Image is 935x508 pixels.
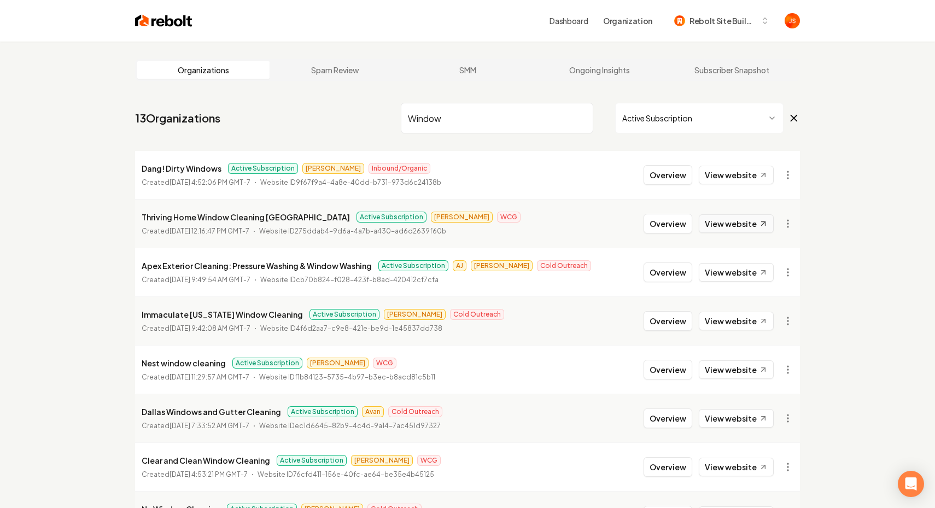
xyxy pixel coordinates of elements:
a: View website [699,312,774,330]
a: View website [699,166,774,184]
span: Cold Outreach [450,309,504,320]
span: Active Subscription [309,309,379,320]
a: View website [699,214,774,233]
button: Overview [644,262,692,282]
time: [DATE] 11:29:57 AM GMT-7 [170,373,249,381]
span: [PERSON_NAME] [471,260,533,271]
button: Overview [644,214,692,233]
span: [PERSON_NAME] [307,358,369,369]
span: Active Subscription [228,163,298,174]
a: Spam Review [270,61,402,79]
span: AJ [453,260,466,271]
span: Active Subscription [232,358,302,369]
p: Website ID 9f67f9a4-4a8e-40dd-b731-973d6c24138b [260,177,441,188]
button: Open user button [785,13,800,28]
button: Overview [644,311,692,331]
img: James Shamoun [785,13,800,28]
span: Rebolt Site Builder [689,15,756,27]
span: Active Subscription [277,455,347,466]
input: Search by name or ID [401,103,593,133]
p: Website ID 4f6d2aa7-c9e8-421e-be9d-1e45837dd738 [260,323,442,334]
p: Thriving Home Window Cleaning [GEOGRAPHIC_DATA] [142,211,350,224]
button: Overview [644,360,692,379]
a: Ongoing Insights [534,61,666,79]
p: Website ID 76cfd411-156e-40fc-ae64-be35e4b45125 [258,469,434,480]
time: [DATE] 4:52:06 PM GMT-7 [170,178,250,186]
span: Active Subscription [288,406,358,417]
a: View website [699,458,774,476]
time: [DATE] 9:42:08 AM GMT-7 [170,324,250,332]
span: [PERSON_NAME] [384,309,446,320]
p: Created [142,421,249,431]
p: Website ID cb70b824-f028-423f-b8ad-420412cf7cfa [260,275,439,285]
span: [PERSON_NAME] [302,163,364,174]
p: Created [142,323,250,334]
span: Avan [362,406,384,417]
a: View website [699,263,774,282]
a: Organizations [137,61,270,79]
span: [PERSON_NAME] [351,455,413,466]
p: Nest window cleaning [142,357,226,370]
span: Cold Outreach [537,260,591,271]
span: Active Subscription [357,212,426,223]
span: WCG [417,455,441,466]
p: Clear and Clean Window Cleaning [142,454,270,467]
time: [DATE] 7:33:52 AM GMT-7 [170,422,249,430]
p: Dang! Dirty Windows [142,162,221,175]
span: Cold Outreach [388,406,442,417]
time: [DATE] 4:53:21 PM GMT-7 [170,470,248,478]
button: Overview [644,408,692,428]
span: WCG [373,358,396,369]
p: Website ID f1b84123-5735-4b97-b3ec-b8acd81c5b11 [259,372,435,383]
time: [DATE] 12:16:47 PM GMT-7 [170,227,249,235]
p: Website ID 275ddab4-9d6a-4a7b-a430-ad6d2639f60b [259,226,446,237]
span: WCG [497,212,521,223]
div: Open Intercom Messenger [898,471,924,497]
p: Created [142,469,248,480]
p: Created [142,275,250,285]
span: Active Subscription [378,260,448,271]
p: Created [142,177,250,188]
p: Apex Exterior Cleaning: Pressure Washing & Window Washing [142,259,372,272]
span: Inbound/Organic [369,163,430,174]
a: Subscriber Snapshot [665,61,798,79]
a: 13Organizations [135,110,220,126]
button: Organization [597,11,659,31]
span: [PERSON_NAME] [431,212,493,223]
a: SMM [401,61,534,79]
p: Created [142,226,249,237]
p: Created [142,372,249,383]
button: Overview [644,457,692,477]
a: Dashboard [550,15,588,26]
img: Rebolt Logo [135,13,192,28]
time: [DATE] 9:49:54 AM GMT-7 [170,276,250,284]
a: View website [699,360,774,379]
p: Website ID ec1d6645-82b9-4c4d-9a14-7ac451d97327 [259,421,441,431]
p: Dallas Windows and Gutter Cleaning [142,405,281,418]
a: View website [699,409,774,428]
button: Overview [644,165,692,185]
p: Immaculate [US_STATE] Window Cleaning [142,308,303,321]
img: Rebolt Site Builder [674,15,685,26]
